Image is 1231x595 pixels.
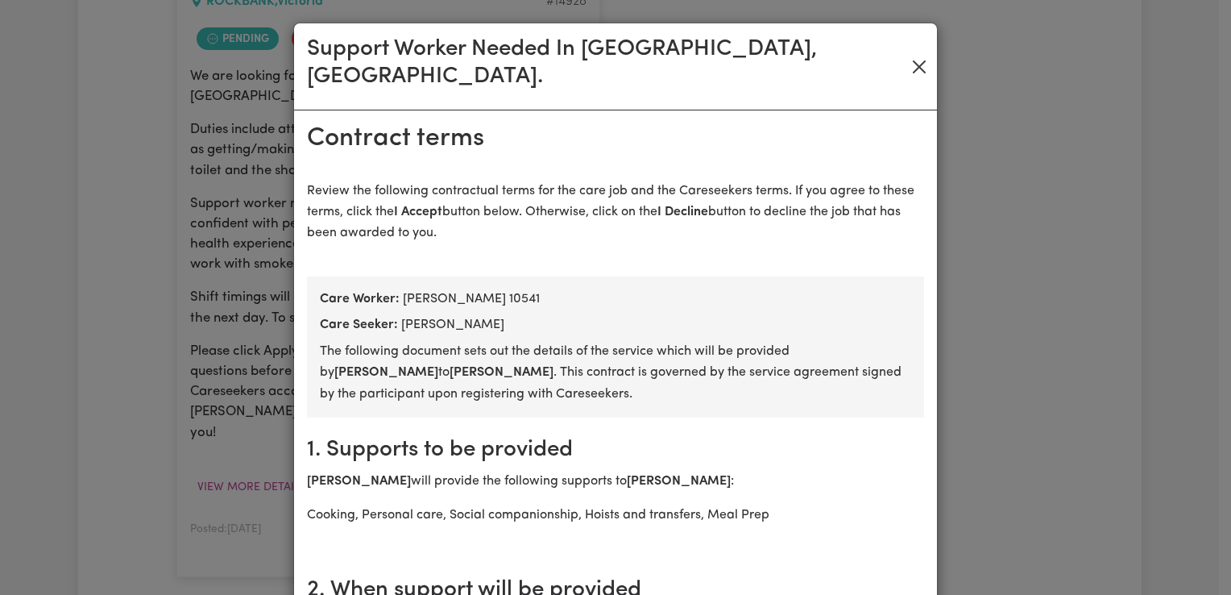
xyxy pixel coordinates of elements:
[450,366,553,379] b: [PERSON_NAME]
[307,437,924,464] h2: 1. Supports to be provided
[307,475,411,488] b: [PERSON_NAME]
[307,471,924,492] p: will provide the following supports to :
[307,36,907,90] h3: Support Worker Needed In [GEOGRAPHIC_DATA], [GEOGRAPHIC_DATA].
[307,505,924,526] p: Cooking, Personal care, Social companionship, Hoists and transfers, Meal Prep
[394,206,442,218] strong: I Accept
[320,293,400,306] b: Care Worker:
[320,318,398,331] b: Care Seeker:
[307,123,924,154] h2: Contract terms
[907,54,931,80] button: Close
[334,366,438,379] b: [PERSON_NAME]
[320,315,911,335] div: [PERSON_NAME]
[320,289,911,309] div: [PERSON_NAME] 10541
[627,475,731,488] b: [PERSON_NAME]
[657,206,708,218] strong: I Decline
[307,181,924,244] p: Review the following contractual terms for the care job and the Careseekers terms. If you agree t...
[320,341,911,405] p: The following document sets out the details of the service which will be provided by to . This co...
